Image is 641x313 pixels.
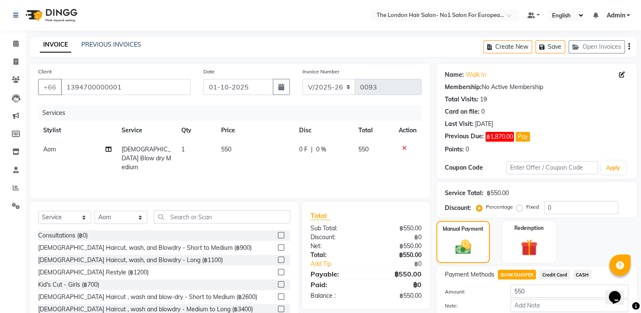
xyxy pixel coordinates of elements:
div: ฿550.00 [366,251,428,260]
th: Price [216,121,294,140]
div: [DEMOGRAPHIC_DATA] Haircut , wash and blow-dry - Short to Medium (฿2600) [38,293,257,302]
div: Total: [304,251,366,260]
span: 0 % [316,145,326,154]
div: Paid: [304,279,366,290]
div: Last Visit: [445,120,473,129]
span: BANKTANSFER [498,270,536,279]
th: Qty [176,121,216,140]
div: Membership: [445,83,482,92]
label: Amount: [438,288,504,296]
div: ฿550.00 [366,291,428,300]
span: ฿1,870.00 [486,132,514,142]
div: ฿0 [366,233,428,242]
img: _cash.svg [450,238,476,256]
div: Service Total: [445,189,483,198]
div: Services [39,105,428,121]
label: Manual Payment [443,225,483,233]
span: [DEMOGRAPHIC_DATA] Blow dry Medium [122,145,171,171]
a: Walk In [466,70,486,79]
div: ฿550.00 [487,189,509,198]
input: Search by Name/Mobile/Email/Code [61,79,191,95]
div: Discount: [445,204,471,212]
input: Add Note [511,299,628,312]
button: +66 [38,79,62,95]
label: Redemption [514,224,544,232]
span: 0 F [299,145,308,154]
iframe: chat widget [605,279,633,305]
label: Percentage [486,203,513,211]
div: Points: [445,145,464,154]
img: logo [22,3,80,27]
th: Action [394,121,422,140]
button: Create New [483,40,532,53]
a: INVOICE [40,37,71,53]
span: Admin [606,11,625,20]
div: Discount: [304,233,366,242]
th: Service [117,121,176,140]
div: Payable: [304,269,366,279]
span: Aom [43,145,56,153]
button: Open Invoices [569,40,625,53]
span: Payment Methods [445,270,494,279]
div: [DEMOGRAPHIC_DATA] Haircut, wash, and Blowdry - Long (฿1100) [38,256,223,265]
div: 0 [466,145,469,154]
div: Previous Due: [445,132,484,142]
div: Total Visits: [445,95,478,104]
label: Invoice Number [302,68,339,75]
div: Consultations (฿0) [38,231,88,240]
div: [DEMOGRAPHIC_DATA] Haircut, wash, and Blowdry - Short to Medium (฿900) [38,243,252,252]
span: 550 [221,145,231,153]
div: 19 [480,95,487,104]
span: Total [311,211,330,220]
span: Credit Card [539,270,570,279]
div: ฿0 [366,279,428,290]
th: Total [353,121,394,140]
div: Kid's Cut - Girls (฿700) [38,280,99,289]
label: Note: [438,302,504,310]
div: No Active Membership [445,83,628,92]
th: Stylist [38,121,117,140]
input: Enter Offer / Coupon Code [506,161,598,174]
div: 0 [481,107,485,116]
div: ฿550.00 [366,224,428,233]
th: Disc [294,121,353,140]
div: Net: [304,242,366,251]
div: Coupon Code [445,163,506,172]
span: CASH [573,270,591,279]
span: 1 [181,145,185,153]
div: Card on file: [445,107,480,116]
button: Pay [516,132,530,142]
div: [DEMOGRAPHIC_DATA] Restyle (฿1200) [38,268,149,277]
div: Balance : [304,291,366,300]
a: Add Tip [304,260,376,268]
a: PREVIOUS INVOICES [81,41,141,48]
div: ฿550.00 [366,242,428,251]
label: Client [38,68,52,75]
label: Date [203,68,215,75]
label: Fixed [526,203,539,211]
button: Apply [601,162,625,174]
input: Amount [511,285,628,298]
span: 550 [358,145,369,153]
div: Name: [445,70,464,79]
button: Save [536,40,565,53]
div: ฿0 [377,260,428,268]
span: | [311,145,313,154]
div: ฿550.00 [366,269,428,279]
input: Search or Scan [154,210,290,224]
div: [DATE] [475,120,493,129]
div: Sub Total: [304,224,366,233]
img: _gift.svg [516,237,543,258]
